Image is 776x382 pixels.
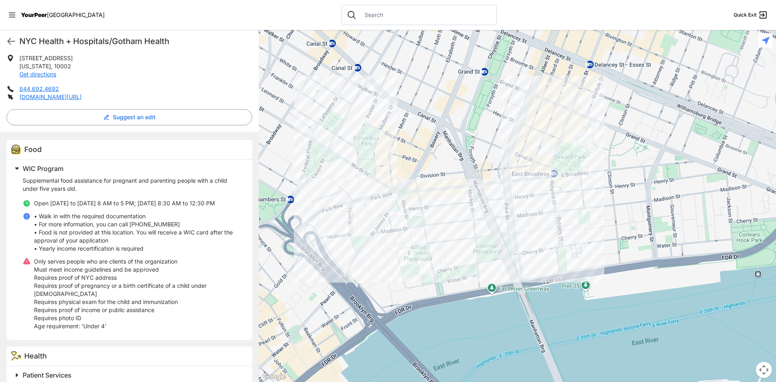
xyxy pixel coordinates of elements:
div: Chinatown [259,30,776,382]
p: Supplemental food assistance for pregnant and parenting people with a child under five years old. [23,177,242,193]
h1: NYC Health + Hospitals/Gotham Health [19,36,252,47]
p: Requires proof of income or public assistance [34,306,242,314]
span: Food [24,145,42,154]
p: • Walk in with the required documentation • For more information, you can call [PHONE_NUMBER] • F... [34,212,242,253]
p: Requires proof of NYC address [34,274,242,282]
span: Age requirement: [34,323,80,329]
span: , [51,63,53,70]
span: [STREET_ADDRESS] [19,55,73,61]
input: Search [360,11,491,19]
p: Requires proof of pregnancy or a birth certificate of a child under [DEMOGRAPHIC_DATA] [34,282,242,298]
a: Get directions [19,71,56,78]
a: Open this area in Google Maps (opens a new window) [261,371,287,382]
img: Google [261,371,287,382]
a: [DOMAIN_NAME][URL] [19,93,82,100]
span: YourPeer [21,11,47,18]
span: Must meet income guidelines and be approved [34,266,159,273]
button: Map camera controls [756,362,772,378]
span: 10002 [54,63,71,70]
a: Quick Exit [734,10,768,20]
span: Only serves people who are clients of the organization [34,258,177,265]
p: Requires physical exam for the child and immunization [34,298,242,306]
span: [GEOGRAPHIC_DATA] [47,11,105,18]
p: 'Under 4' [34,322,242,330]
span: WIC Program [23,165,63,173]
span: Health [24,352,47,360]
a: 844.692.4692 [19,85,59,92]
p: Requires photo ID [34,314,242,322]
span: [US_STATE] [19,63,51,70]
a: YourPeer[GEOGRAPHIC_DATA] [21,13,105,17]
button: Suggest an edit [6,109,252,125]
span: Quick Exit [734,12,757,18]
span: Patient Services [23,371,72,379]
span: Suggest an edit [113,113,156,121]
span: Open [DATE] to [DATE] 8 AM to 5 PM; [DATE] 8:30 AM to 12:30 PM [34,200,215,207]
